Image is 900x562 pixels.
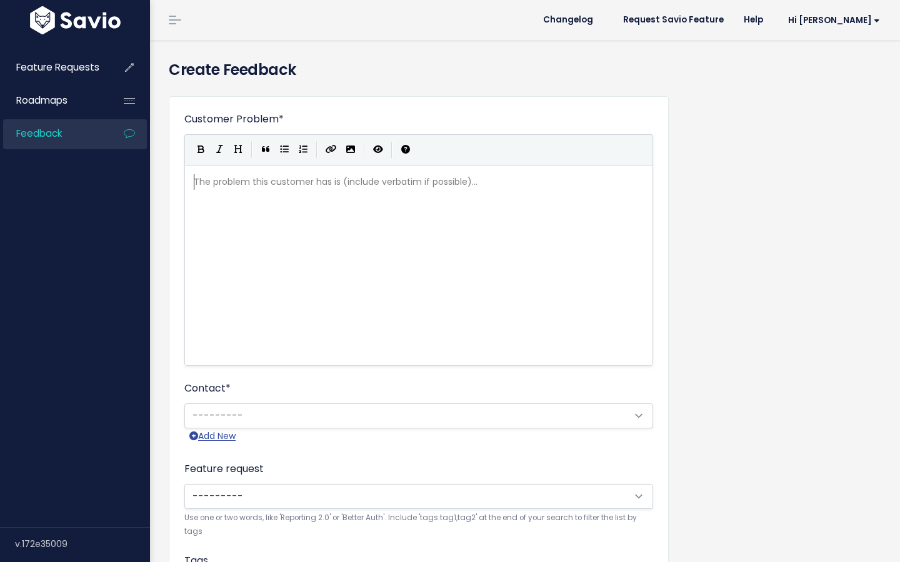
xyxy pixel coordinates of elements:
button: Markdown Guide [396,140,415,159]
img: logo-white.9d6f32f41409.svg [27,6,124,34]
button: Heading [229,140,247,159]
span: Hi [PERSON_NAME] [788,16,880,25]
button: Bold [191,140,210,159]
label: Feature request [184,461,264,476]
button: Toggle Preview [369,140,387,159]
span: Feature Requests [16,61,99,74]
button: Create Link [321,140,341,159]
a: Feedback [3,119,104,148]
label: Customer Problem [184,112,284,127]
a: Add New [189,428,236,444]
button: Quote [256,140,275,159]
a: Roadmaps [3,86,104,115]
i: | [316,142,317,157]
span: Roadmaps [16,94,67,107]
h4: Create Feedback [169,59,881,81]
button: Italic [210,140,229,159]
i: | [391,142,392,157]
span: Feedback [16,127,62,140]
a: Feature Requests [3,53,104,82]
a: Help [734,11,773,29]
button: Import an image [341,140,360,159]
label: Contact [184,381,231,396]
small: Use one or two words, like 'Reporting 2.0' or 'Better Auth'. Include 'tags:tag1,tag2' at the end ... [184,511,653,538]
button: Numbered List [294,140,312,159]
a: Request Savio Feature [613,11,734,29]
button: Generic List [275,140,294,159]
div: v.172e35009 [15,528,150,560]
i: | [251,142,252,157]
i: | [364,142,365,157]
a: Hi [PERSON_NAME] [773,11,890,30]
span: Changelog [543,16,593,24]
